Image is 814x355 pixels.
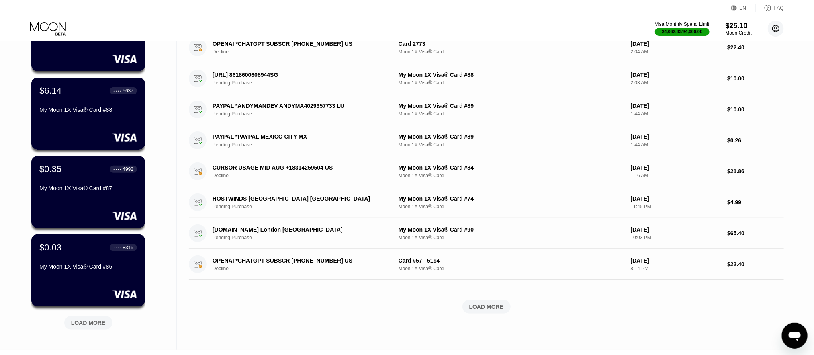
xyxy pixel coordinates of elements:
[113,168,121,170] div: ● ● ● ●
[213,49,395,55] div: Decline
[123,88,133,94] div: 5637
[631,49,721,55] div: 2:04 AM
[662,29,703,34] div: $4,062.33 / $4,000.00
[631,173,721,179] div: 1:16 AM
[469,303,504,310] div: LOAD MORE
[213,80,395,86] div: Pending Purchase
[189,156,784,187] div: CURSOR USAGE MID AUG +18314259504 USDeclineMy Moon 1X Visa® Card #84Moon 1X Visa® Card[DATE]1:16 ...
[31,234,145,306] div: $0.03● ● ● ●8315My Moon 1X Visa® Card #86
[631,195,721,202] div: [DATE]
[399,72,624,78] div: My Moon 1X Visa® Card #88
[728,106,784,113] div: $10.00
[399,111,624,117] div: Moon 1X Visa® Card
[774,5,784,11] div: FAQ
[631,111,721,117] div: 1:44 AM
[399,173,624,179] div: Moon 1X Visa® Card
[123,166,133,172] div: 4992
[213,111,395,117] div: Pending Purchase
[399,266,624,271] div: Moon 1X Visa® Card
[399,204,624,209] div: Moon 1X Visa® Card
[726,22,752,30] div: $25.10
[39,185,137,191] div: My Moon 1X Visa® Card #87
[631,133,721,140] div: [DATE]
[213,133,382,140] div: PAYPAL *PAYPAL MEXICO CITY MX
[399,41,624,47] div: Card 2773
[189,300,784,314] div: LOAD MORE
[399,195,624,202] div: My Moon 1X Visa® Card #74
[728,199,784,205] div: $4.99
[399,133,624,140] div: My Moon 1X Visa® Card #89
[399,235,624,240] div: Moon 1X Visa® Card
[58,313,119,330] div: LOAD MORE
[728,168,784,174] div: $21.86
[726,30,752,36] div: Moon Credit
[189,63,784,94] div: [URL] 8618600608944SGPending PurchaseMy Moon 1X Visa® Card #88Moon 1X Visa® Card[DATE]2:03 AM$10.00
[631,266,721,271] div: 8:14 PM
[213,173,395,179] div: Decline
[399,226,624,233] div: My Moon 1X Visa® Card #90
[631,204,721,209] div: 11:45 PM
[39,164,61,174] div: $0.35
[631,257,721,264] div: [DATE]
[189,187,784,218] div: HOSTWINDS [GEOGRAPHIC_DATA] [GEOGRAPHIC_DATA]Pending PurchaseMy Moon 1X Visa® Card #74Moon 1X Vis...
[213,195,382,202] div: HOSTWINDS [GEOGRAPHIC_DATA] [GEOGRAPHIC_DATA]
[31,156,145,228] div: $0.35● ● ● ●4992My Moon 1X Visa® Card #87
[631,72,721,78] div: [DATE]
[213,266,395,271] div: Decline
[31,78,145,150] div: $6.14● ● ● ●5637My Moon 1X Visa® Card #88
[728,230,784,236] div: $65.40
[213,204,395,209] div: Pending Purchase
[631,226,721,233] div: [DATE]
[631,41,721,47] div: [DATE]
[39,263,137,270] div: My Moon 1X Visa® Card #86
[189,32,784,63] div: OPENAI *CHATGPT SUBSCR [PHONE_NUMBER] USDeclineCard 2773Moon 1X Visa® Card[DATE]2:04 AM$22.40
[213,257,382,264] div: OPENAI *CHATGPT SUBSCR [PHONE_NUMBER] US
[399,103,624,109] div: My Moon 1X Visa® Card #89
[123,245,133,250] div: 8315
[113,246,121,249] div: ● ● ● ●
[399,80,624,86] div: Moon 1X Visa® Card
[399,142,624,148] div: Moon 1X Visa® Card
[631,235,721,240] div: 10:03 PM
[728,261,784,267] div: $22.40
[113,90,121,92] div: ● ● ● ●
[631,80,721,86] div: 2:03 AM
[399,257,624,264] div: Card #57 - 5194
[756,4,784,12] div: FAQ
[782,323,808,349] iframe: Button to launch messaging window
[631,142,721,148] div: 1:44 AM
[189,94,784,125] div: PAYPAL *ANDYMANDEV ANDYMA4029357733 LUPending PurchaseMy Moon 1X Visa® Card #89Moon 1X Visa® Card...
[213,235,395,240] div: Pending Purchase
[728,137,784,144] div: $0.26
[71,319,106,326] div: LOAD MORE
[631,103,721,109] div: [DATE]
[731,4,756,12] div: EN
[39,242,61,253] div: $0.03
[740,5,747,11] div: EN
[213,142,395,148] div: Pending Purchase
[213,164,382,171] div: CURSOR USAGE MID AUG +18314259504 US
[728,75,784,82] div: $10.00
[39,107,137,113] div: My Moon 1X Visa® Card #88
[399,49,624,55] div: Moon 1X Visa® Card
[399,164,624,171] div: My Moon 1X Visa® Card #84
[213,41,382,47] div: OPENAI *CHATGPT SUBSCR [PHONE_NUMBER] US
[213,103,382,109] div: PAYPAL *ANDYMANDEV ANDYMA4029357733 LU
[631,164,721,171] div: [DATE]
[213,226,382,233] div: [DOMAIN_NAME] London [GEOGRAPHIC_DATA]
[655,21,709,36] div: Visa Monthly Spend Limit$4,062.33/$4,000.00
[39,86,61,96] div: $6.14
[655,21,709,27] div: Visa Monthly Spend Limit
[189,218,784,249] div: [DOMAIN_NAME] London [GEOGRAPHIC_DATA]Pending PurchaseMy Moon 1X Visa® Card #90Moon 1X Visa® Card...
[213,72,382,78] div: [URL] 8618600608944SG
[189,249,784,280] div: OPENAI *CHATGPT SUBSCR [PHONE_NUMBER] USDeclineCard #57 - 5194Moon 1X Visa® Card[DATE]8:14 PM$22.40
[189,125,784,156] div: PAYPAL *PAYPAL MEXICO CITY MXPending PurchaseMy Moon 1X Visa® Card #89Moon 1X Visa® Card[DATE]1:4...
[726,22,752,36] div: $25.10Moon Credit
[728,44,784,51] div: $22.40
